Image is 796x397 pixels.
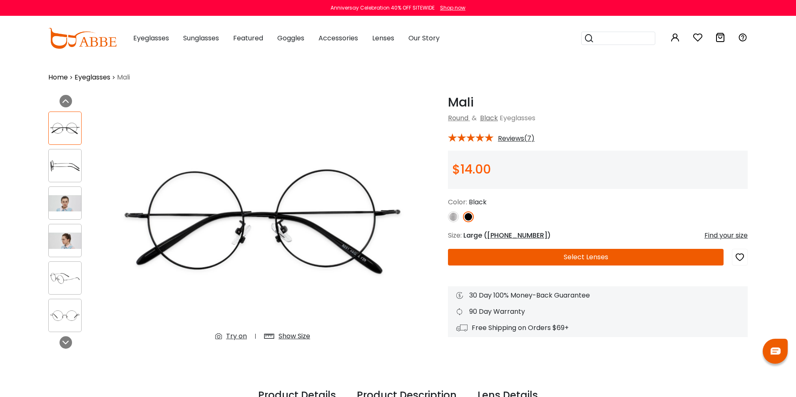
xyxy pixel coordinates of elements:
img: Mali Black Acetate , Metal Eyeglasses , Lightweight , NosePads Frames from ABBE Glasses [111,95,415,348]
img: chat [771,347,781,355]
div: Try on [226,331,247,341]
span: Color: [448,197,467,207]
span: $14.00 [452,160,491,178]
img: Mali Black Acetate , Metal Eyeglasses , Lightweight , NosePads Frames from ABBE Glasses [49,120,81,136]
span: Size: [448,231,462,240]
img: Mali Black Acetate , Metal Eyeglasses , Lightweight , NosePads Frames from ABBE Glasses [49,158,81,174]
h1: Mali [448,95,748,110]
span: Goggles [277,33,304,43]
div: Anniversay Celebration 40% OFF SITEWIDE [331,4,435,12]
img: Mali Black Acetate , Metal Eyeglasses , Lightweight , NosePads Frames from ABBE Glasses [49,308,81,324]
span: [PHONE_NUMBER] [487,231,547,240]
div: Show Size [279,331,310,341]
img: Mali Black Acetate , Metal Eyeglasses , Lightweight , NosePads Frames from ABBE Glasses [49,233,81,249]
span: Accessories [318,33,358,43]
span: Reviews(7) [498,135,535,142]
span: Featured [233,33,263,43]
img: Mali Black Acetate , Metal Eyeglasses , Lightweight , NosePads Frames from ABBE Glasses [49,270,81,286]
span: Eyeglasses [133,33,169,43]
span: Black [469,197,487,207]
a: Home [48,72,68,82]
img: Mali Black Acetate , Metal Eyeglasses , Lightweight , NosePads Frames from ABBE Glasses [49,195,81,211]
img: abbeglasses.com [48,28,117,49]
a: Shop now [436,4,465,11]
div: Free Shipping on Orders $69+ [456,323,739,333]
div: Find your size [704,231,748,241]
a: Black [480,113,498,123]
div: Shop now [440,4,465,12]
span: Mali [117,72,130,82]
span: & [470,113,478,123]
span: Large ( ) [463,231,551,240]
span: Sunglasses [183,33,219,43]
div: 30 Day 100% Money-Back Guarantee [456,290,739,300]
a: Round [448,113,468,123]
span: Our Story [408,33,440,43]
span: Lenses [372,33,394,43]
div: 90 Day Warranty [456,307,739,317]
a: Eyeglasses [75,72,110,82]
button: Select Lenses [448,249,724,265]
span: Eyeglasses [500,113,535,123]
